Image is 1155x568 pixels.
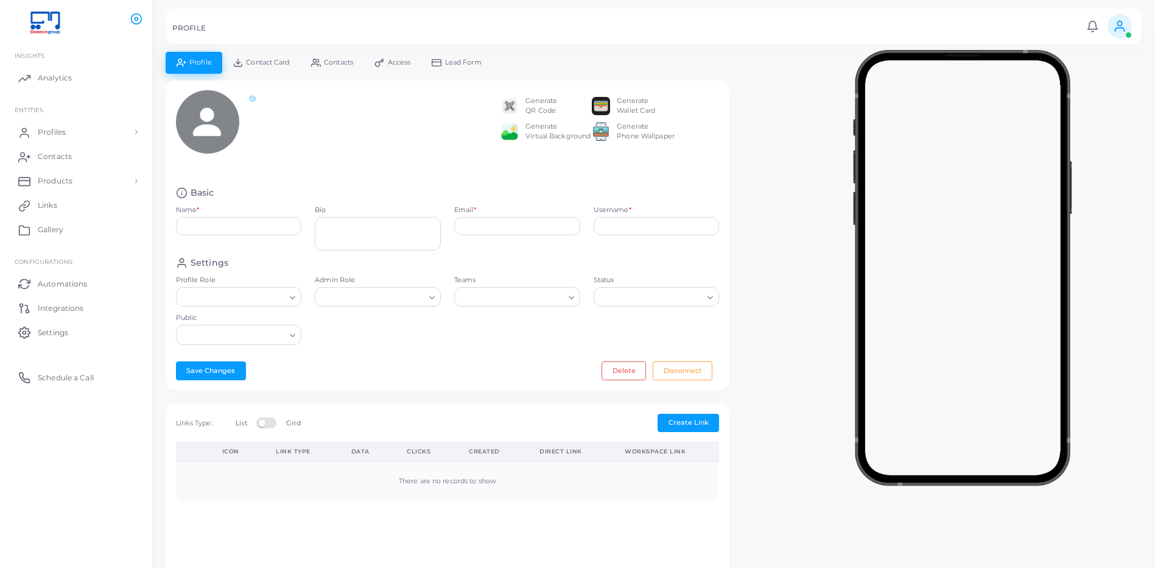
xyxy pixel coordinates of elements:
h5: PROFILE [172,24,206,32]
a: Products [9,169,143,193]
span: Access [388,59,411,66]
div: Generate Phone Wallpaper [617,122,675,141]
span: Analytics [38,73,72,83]
span: Configurations [15,258,72,265]
a: Automations [9,271,143,296]
label: Public [176,313,302,323]
span: Automations [38,279,87,289]
button: Delete [602,361,646,380]
div: Created [469,447,513,456]
input: Search for option [599,291,703,304]
a: Settings [9,320,143,344]
span: Contacts [38,151,72,162]
a: Analytics [9,66,143,90]
h4: Settings [191,257,228,269]
span: Integrations [38,303,83,314]
label: Profile Role [176,275,302,285]
img: 522fc3d1c3555ff804a1a379a540d0107ed87845162a92721bf5e2ebbcc3ae6c.png [592,122,610,141]
div: Search for option [594,287,720,307]
span: Schedule a Call [38,372,94,383]
a: Profiles [9,120,143,144]
div: Generate QR Code [525,96,557,116]
span: INSIGHTS [15,52,44,59]
span: Profiles [38,127,66,138]
a: Gallery [9,218,143,242]
div: Data [351,447,380,456]
span: Profile [189,59,212,66]
label: Bio [315,205,441,215]
button: Save Changes [176,361,246,380]
button: Create Link [658,414,719,432]
button: Disconnect [653,361,712,380]
h4: Basic [191,187,214,199]
div: Clicks [407,447,442,456]
input: Search for option [456,291,564,304]
div: Search for option [315,287,441,307]
div: Icon [222,447,250,456]
label: Email [454,205,476,215]
input: Search for option [181,328,286,342]
div: There are no records to show [189,477,706,486]
span: Products [38,176,72,186]
label: Teams [454,275,580,285]
a: Contacts [9,144,143,169]
a: Links [9,193,143,218]
span: Settings [38,327,68,338]
div: Search for option [454,287,580,307]
img: phone-mock.b55596b7.png [853,50,1072,486]
label: Admin Role [315,275,441,285]
span: ENTITIES [15,106,43,113]
div: Workspace Link [625,447,706,456]
div: Search for option [176,325,302,344]
label: Username [594,205,631,215]
div: Link Type [276,447,325,456]
label: Name [176,205,200,215]
th: Action [176,442,209,461]
div: Direct Link [539,447,598,456]
span: Lead Form [445,59,482,66]
div: Generate Virtual Background [525,122,591,141]
span: Create Link [669,418,709,427]
img: qr2.png [500,97,519,115]
div: Search for option [176,287,302,307]
input: Search for option [181,291,286,304]
img: apple-wallet.png [592,97,610,115]
a: Schedule a Call [9,365,143,389]
img: e64e04433dee680bcc62d3a6779a8f701ecaf3be228fb80ea91b313d80e16e10.png [500,122,519,141]
div: Generate Wallet Card [617,96,655,116]
span: Links Type: [176,419,212,427]
img: logo [11,12,79,34]
span: Contact Card [246,59,289,66]
label: Grid [286,419,300,428]
span: Gallery [38,224,63,235]
span: Links [38,200,57,211]
label: List [236,419,247,428]
span: Contacts [324,59,353,66]
a: @ [249,94,256,102]
a: Integrations [9,296,143,320]
label: Status [594,275,720,285]
input: Search for option [320,291,424,304]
